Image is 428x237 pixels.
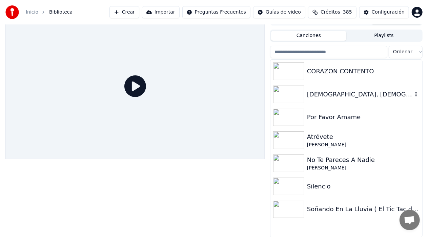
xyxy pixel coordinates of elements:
span: 385 [343,9,352,16]
button: Créditos385 [308,6,356,18]
button: Playlists [346,31,422,41]
div: Atrévete [307,132,420,142]
img: youka [5,5,19,19]
nav: breadcrumb [26,9,73,16]
div: [DEMOGRAPHIC_DATA], [DEMOGRAPHIC_DATA] [307,90,413,99]
div: Configuración [372,9,405,16]
div: [PERSON_NAME] [307,142,420,148]
a: Chat abierto [400,210,420,230]
div: [PERSON_NAME] [307,165,420,171]
a: Inicio [26,9,38,16]
button: Configuración [359,6,409,18]
button: Canciones [271,31,346,41]
div: CORAZON CONTENTO [307,67,420,76]
button: Preguntas Frecuentes [182,6,250,18]
div: No Te Pareces A Nadie [307,155,420,165]
span: Ordenar [393,49,412,55]
span: Créditos [321,9,340,16]
button: Guías de video [253,6,305,18]
div: Por Favor Amame [307,112,420,122]
span: Biblioteca [49,9,73,16]
button: Importar [142,6,180,18]
button: Crear [109,6,139,18]
div: Soñando En La Lluvia ( El Tic Tac del Tiempo) [307,204,420,214]
div: Silencio [307,182,420,191]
